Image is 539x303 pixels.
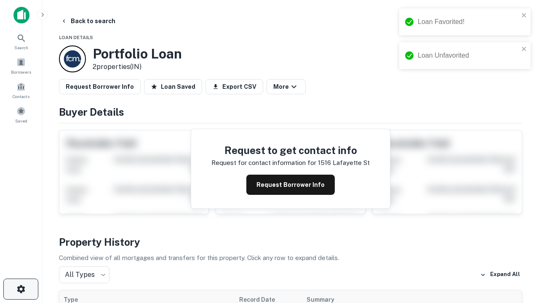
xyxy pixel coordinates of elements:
p: Request for contact information for [211,158,316,168]
span: Search [14,44,28,51]
img: capitalize-icon.png [13,7,29,24]
a: Search [3,30,40,53]
a: Borrowers [3,54,40,77]
span: Contacts [13,93,29,100]
span: Borrowers [11,69,31,75]
h4: Property History [59,234,522,250]
div: All Types [59,266,109,283]
button: Back to search [57,13,119,29]
a: Saved [3,103,40,126]
a: Contacts [3,79,40,101]
iframe: Chat Widget [497,209,539,249]
p: 1516 lafayette st [318,158,370,168]
h4: Buyer Details [59,104,522,120]
button: close [521,45,527,53]
button: Loan Saved [144,79,202,94]
p: 2 properties (IN) [93,62,182,72]
button: Export CSV [205,79,263,94]
h3: Portfolio Loan [93,46,182,62]
button: Request Borrower Info [59,79,141,94]
button: Expand All [478,268,522,281]
button: close [521,12,527,20]
button: Request Borrower Info [246,175,335,195]
span: Loan Details [59,35,93,40]
button: More [267,79,306,94]
div: Loan Unfavorited [418,50,519,61]
h4: Request to get contact info [211,143,370,158]
div: Loan Favorited! [418,17,519,27]
p: Combined view of all mortgages and transfers for this property. Click any row to expand details. [59,253,522,263]
span: Saved [15,117,27,124]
